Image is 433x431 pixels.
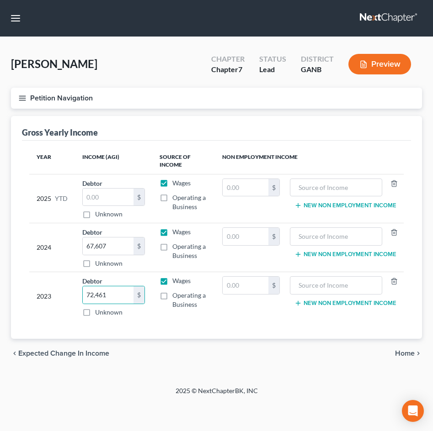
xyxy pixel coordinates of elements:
[259,64,286,75] div: Lead
[211,64,245,75] div: Chapter
[223,277,268,294] input: 0.00
[55,194,68,203] span: YTD
[295,179,378,196] input: Source of Income
[295,228,378,245] input: Source of Income
[294,300,396,307] button: New Non Employment Income
[223,179,268,196] input: 0.00
[238,65,242,74] span: 7
[172,179,191,187] span: Wages
[11,350,109,357] button: chevron_left Expected Change in Income
[37,179,68,219] div: 2025
[395,350,415,357] span: Home
[29,148,75,174] th: Year
[134,237,144,255] div: $
[395,350,422,357] button: Home chevron_right
[11,350,18,357] i: chevron_left
[268,228,279,245] div: $
[37,227,68,268] div: 2024
[18,350,109,357] span: Expected Change in Income
[75,148,152,174] th: Income (AGI)
[211,54,245,64] div: Chapter
[215,148,404,174] th: Non Employment Income
[152,148,215,174] th: Source of Income
[223,228,268,245] input: 0.00
[134,286,144,304] div: $
[82,276,102,286] label: Debtor
[37,276,68,317] div: 2023
[83,237,134,255] input: 0.00
[268,277,279,294] div: $
[95,308,123,317] label: Unknown
[52,386,381,403] div: 2025 © NextChapterBK, INC
[268,179,279,196] div: $
[11,88,422,109] button: Petition Navigation
[22,127,98,138] div: Gross Yearly Income
[11,57,97,70] span: [PERSON_NAME]
[301,64,334,75] div: GANB
[259,54,286,64] div: Status
[82,227,102,237] label: Debtor
[172,228,191,236] span: Wages
[83,189,134,206] input: 0.00
[295,277,378,294] input: Source of Income
[82,179,102,188] label: Debtor
[95,259,123,268] label: Unknown
[402,400,424,422] div: Open Intercom Messenger
[172,291,206,308] span: Operating a Business
[301,54,334,64] div: District
[83,286,134,304] input: 0.00
[134,189,144,206] div: $
[95,210,123,219] label: Unknown
[415,350,422,357] i: chevron_right
[348,54,411,74] button: Preview
[172,277,191,284] span: Wages
[172,194,206,210] span: Operating a Business
[294,251,396,258] button: New Non Employment Income
[294,202,396,209] button: New Non Employment Income
[172,242,206,259] span: Operating a Business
